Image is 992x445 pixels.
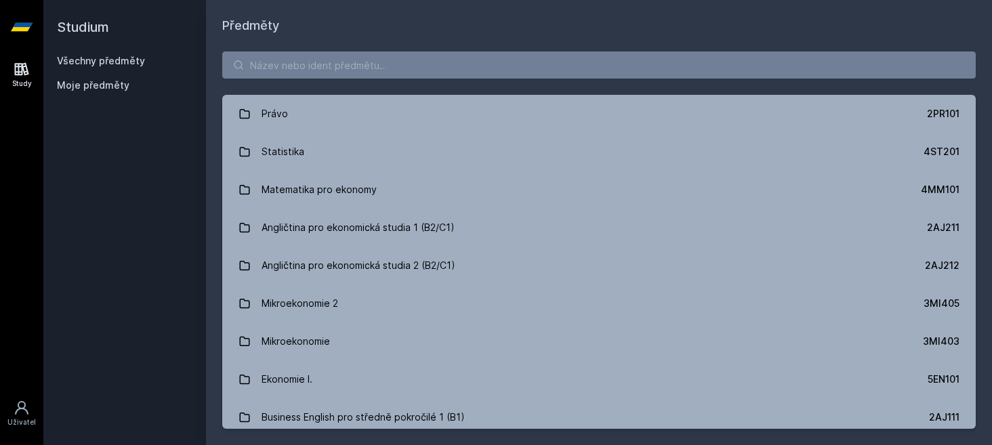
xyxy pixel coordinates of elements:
[222,247,976,284] a: Angličtina pro ekonomická studia 2 (B2/C1) 2AJ212
[929,410,959,424] div: 2AJ111
[222,133,976,171] a: Statistika 4ST201
[3,54,41,96] a: Study
[925,259,959,272] div: 2AJ212
[924,145,959,158] div: 4ST201
[12,79,32,89] div: Study
[262,100,288,127] div: Právo
[222,360,976,398] a: Ekonomie I. 5EN101
[57,55,145,66] a: Všechny předměty
[927,221,959,234] div: 2AJ211
[222,398,976,436] a: Business English pro středně pokročilé 1 (B1) 2AJ111
[222,95,976,133] a: Právo 2PR101
[222,171,976,209] a: Matematika pro ekonomy 4MM101
[262,176,377,203] div: Matematika pro ekonomy
[57,79,129,92] span: Moje předměty
[222,322,976,360] a: Mikroekonomie 3MI403
[222,51,976,79] input: Název nebo ident předmětu…
[928,373,959,386] div: 5EN101
[222,284,976,322] a: Mikroekonomie 2 3MI405
[262,328,330,355] div: Mikroekonomie
[924,297,959,310] div: 3MI405
[262,366,312,393] div: Ekonomie I.
[921,183,959,196] div: 4MM101
[222,16,976,35] h1: Předměty
[923,335,959,348] div: 3MI403
[262,138,304,165] div: Statistika
[3,393,41,434] a: Uživatel
[262,290,338,317] div: Mikroekonomie 2
[262,404,465,431] div: Business English pro středně pokročilé 1 (B1)
[7,417,36,427] div: Uživatel
[262,252,455,279] div: Angličtina pro ekonomická studia 2 (B2/C1)
[222,209,976,247] a: Angličtina pro ekonomická studia 1 (B2/C1) 2AJ211
[927,107,959,121] div: 2PR101
[262,214,455,241] div: Angličtina pro ekonomická studia 1 (B2/C1)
